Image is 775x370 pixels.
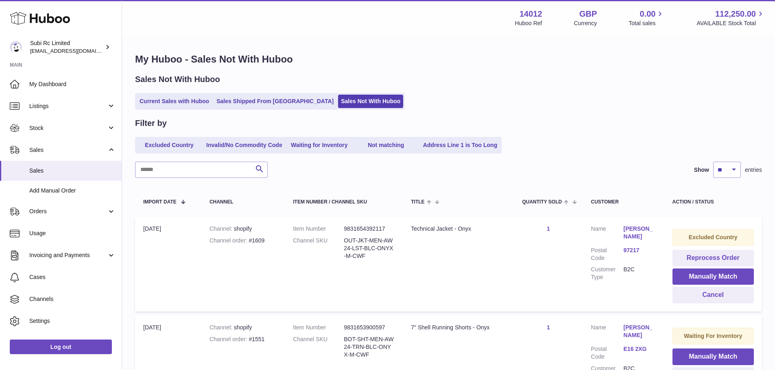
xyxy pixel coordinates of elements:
a: Sales Not With Huboo [338,95,403,108]
dt: Name [591,225,624,242]
span: My Dashboard [29,80,116,88]
dt: Channel SKU [293,237,344,260]
strong: Excluded Country [689,234,738,240]
span: Cases [29,273,116,281]
div: Channel [210,199,277,205]
label: Show [694,166,709,174]
div: Currency [574,19,597,27]
div: Technical Jacket - Onyx [411,225,506,233]
span: Title [411,199,424,205]
span: 0.00 [640,9,656,19]
dd: 9831653900597 [344,324,395,331]
div: Action / Status [672,199,754,205]
a: Sales Shipped From [GEOGRAPHIC_DATA] [214,95,336,108]
img: internalAdmin-14012@internal.huboo.com [10,41,22,53]
strong: 14012 [520,9,542,19]
a: [PERSON_NAME] [624,225,656,240]
a: Log out [10,340,112,354]
a: 1 [547,225,550,232]
a: 112,250.00 AVAILABLE Stock Total [696,9,765,27]
div: Customer [591,199,656,205]
span: Invoicing and Payments [29,251,107,259]
span: Sales [29,167,116,175]
strong: Channel [210,324,234,331]
dd: BOT-SHT-MEN-AW24-TRN-BLC-ONYX-M-CWF [344,335,395,359]
a: E16 2XG [624,345,656,353]
span: entries [745,166,762,174]
h2: Sales Not With Huboo [135,74,220,85]
dt: Postal Code [591,247,624,262]
span: Add Manual Order [29,187,116,195]
dt: Customer Type [591,266,624,281]
td: [DATE] [135,217,201,312]
div: shopify [210,324,277,331]
a: 97217 [624,247,656,254]
dt: Item Number [293,324,344,331]
a: Address Line 1 is Too Long [420,138,500,152]
a: Waiting for Inventory [287,138,352,152]
a: Current Sales with Huboo [137,95,212,108]
dd: 9831654392117 [344,225,395,233]
span: Orders [29,208,107,215]
div: shopify [210,225,277,233]
dd: OUT-JKT-MEN-AW24-LST-BLC-ONYX-M-CWF [344,237,395,260]
span: Import date [143,199,177,205]
h2: Filter by [135,118,167,129]
div: #1609 [210,237,277,245]
span: Total sales [629,19,665,27]
button: Cancel [672,287,754,303]
div: Item Number / Channel SKU [293,199,395,205]
dt: Name [591,324,624,341]
span: Settings [29,317,116,325]
dt: Item Number [293,225,344,233]
strong: Channel order [210,237,249,244]
dt: Channel SKU [293,335,344,359]
div: Subi Rc Limited [30,39,103,55]
button: Manually Match [672,268,754,285]
strong: Channel [210,225,234,232]
div: #1551 [210,335,277,343]
span: AVAILABLE Stock Total [696,19,765,27]
strong: Waiting For Inventory [684,333,742,339]
h1: My Huboo - Sales Not With Huboo [135,53,762,66]
span: Listings [29,102,107,110]
dt: Postal Code [591,345,624,361]
span: Quantity Sold [522,199,562,205]
span: Stock [29,124,107,132]
span: Sales [29,146,107,154]
span: [EMAIL_ADDRESS][DOMAIN_NAME] [30,48,120,54]
a: [PERSON_NAME] [624,324,656,339]
strong: Channel order [210,336,249,342]
div: Huboo Ref [515,19,542,27]
div: 7" Shell Running Shorts - Onyx [411,324,506,331]
span: Channels [29,295,116,303]
strong: GBP [579,9,597,19]
button: Manually Match [672,348,754,365]
a: Invalid/No Commodity Code [203,138,285,152]
dd: B2C [624,266,656,281]
a: 1 [547,324,550,331]
a: Not matching [354,138,419,152]
span: 112,250.00 [715,9,756,19]
span: Usage [29,229,116,237]
a: 0.00 Total sales [629,9,665,27]
button: Reprocess Order [672,250,754,266]
a: Excluded Country [137,138,202,152]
